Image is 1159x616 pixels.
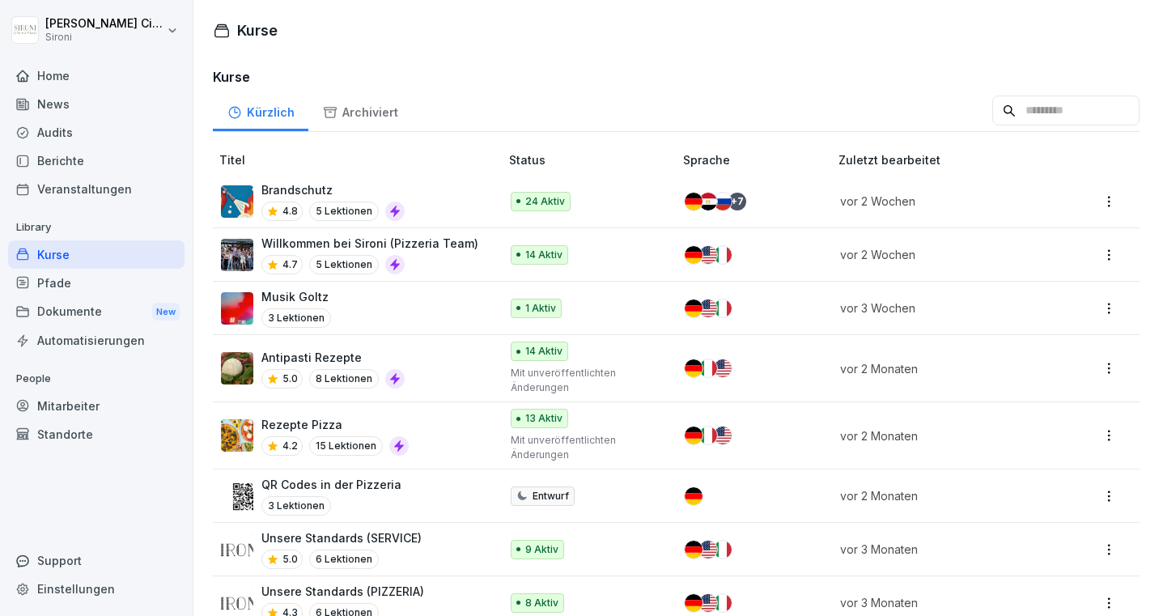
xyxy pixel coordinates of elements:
[309,436,383,456] p: 15 Lektionen
[221,185,253,218] img: b0iy7e1gfawqjs4nezxuanzk.png
[8,366,185,392] p: People
[45,32,163,43] p: Sironi
[8,420,185,448] a: Standorte
[261,529,422,546] p: Unsere Standards (SERVICE)
[685,427,703,444] img: de.svg
[840,300,1043,316] p: vor 3 Wochen
[152,303,180,321] div: New
[840,193,1043,210] p: vor 2 Wochen
[685,193,703,210] img: de.svg
[8,297,185,327] div: Dokumente
[685,594,703,612] img: de.svg
[840,360,1043,377] p: vor 2 Monaten
[282,204,298,219] p: 4.8
[699,193,717,210] img: eg.svg
[685,359,703,377] img: de.svg
[261,496,331,516] p: 3 Lektionen
[509,151,677,168] p: Status
[8,297,185,327] a: DokumenteNew
[309,550,379,569] p: 6 Lektionen
[714,541,732,559] img: it.svg
[714,594,732,612] img: it.svg
[685,541,703,559] img: de.svg
[261,583,424,600] p: Unsere Standards (PIZZERIA)
[525,248,563,262] p: 14 Aktiv
[8,546,185,575] div: Support
[699,359,717,377] img: it.svg
[840,246,1043,263] p: vor 2 Wochen
[714,300,732,317] img: it.svg
[309,369,379,389] p: 8 Lektionen
[685,246,703,264] img: de.svg
[8,215,185,240] p: Library
[683,151,831,168] p: Sprache
[8,175,185,203] a: Veranstaltungen
[261,288,331,305] p: Musik Goltz
[840,427,1043,444] p: vor 2 Monaten
[8,575,185,603] a: Einstellungen
[685,300,703,317] img: de.svg
[219,151,503,168] p: Titel
[525,411,563,426] p: 13 Aktiv
[8,392,185,420] a: Mitarbeiter
[525,542,558,557] p: 9 Aktiv
[525,194,565,209] p: 24 Aktiv
[282,372,298,386] p: 5.0
[699,300,717,317] img: us.svg
[511,433,657,462] p: Mit unveröffentlichten Änderungen
[261,476,401,493] p: QR Codes in der Pizzeria
[8,240,185,269] a: Kurse
[221,419,253,452] img: tz25f0fmpb70tuguuhxz5i1d.png
[840,594,1043,611] p: vor 3 Monaten
[714,427,732,444] img: us.svg
[261,308,331,328] p: 3 Lektionen
[840,541,1043,558] p: vor 3 Monaten
[525,301,556,316] p: 1 Aktiv
[261,349,405,366] p: Antipasti Rezepte
[840,487,1043,504] p: vor 2 Monaten
[533,489,569,503] p: Entwurf
[525,344,563,359] p: 14 Aktiv
[728,193,746,210] div: + 7
[685,487,703,505] img: de.svg
[261,181,405,198] p: Brandschutz
[261,235,478,252] p: Willkommen bei Sironi (Pizzeria Team)
[8,269,185,297] a: Pfade
[213,67,1140,87] h3: Kurse
[8,147,185,175] a: Berichte
[282,552,298,567] p: 5.0
[699,594,717,612] img: us.svg
[282,257,298,272] p: 4.7
[282,439,298,453] p: 4.2
[699,541,717,559] img: us.svg
[221,292,253,325] img: yh4wz2vfvintp4rn1kv0mog4.png
[511,366,657,395] p: Mit unveröffentlichten Änderungen
[213,90,308,131] a: Kürzlich
[309,202,379,221] p: 5 Lektionen
[714,193,732,210] img: ru.svg
[714,246,732,264] img: it.svg
[261,416,409,433] p: Rezepte Pizza
[8,118,185,147] a: Audits
[8,62,185,90] a: Home
[221,480,253,512] img: lgfor0dbwcft9nw5cbiagph0.png
[699,246,717,264] img: us.svg
[237,19,278,41] h1: Kurse
[8,90,185,118] a: News
[525,596,558,610] p: 8 Aktiv
[45,17,163,31] p: [PERSON_NAME] Ciccarone
[714,359,732,377] img: us.svg
[8,326,185,355] a: Automatisierungen
[308,90,412,131] a: Archiviert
